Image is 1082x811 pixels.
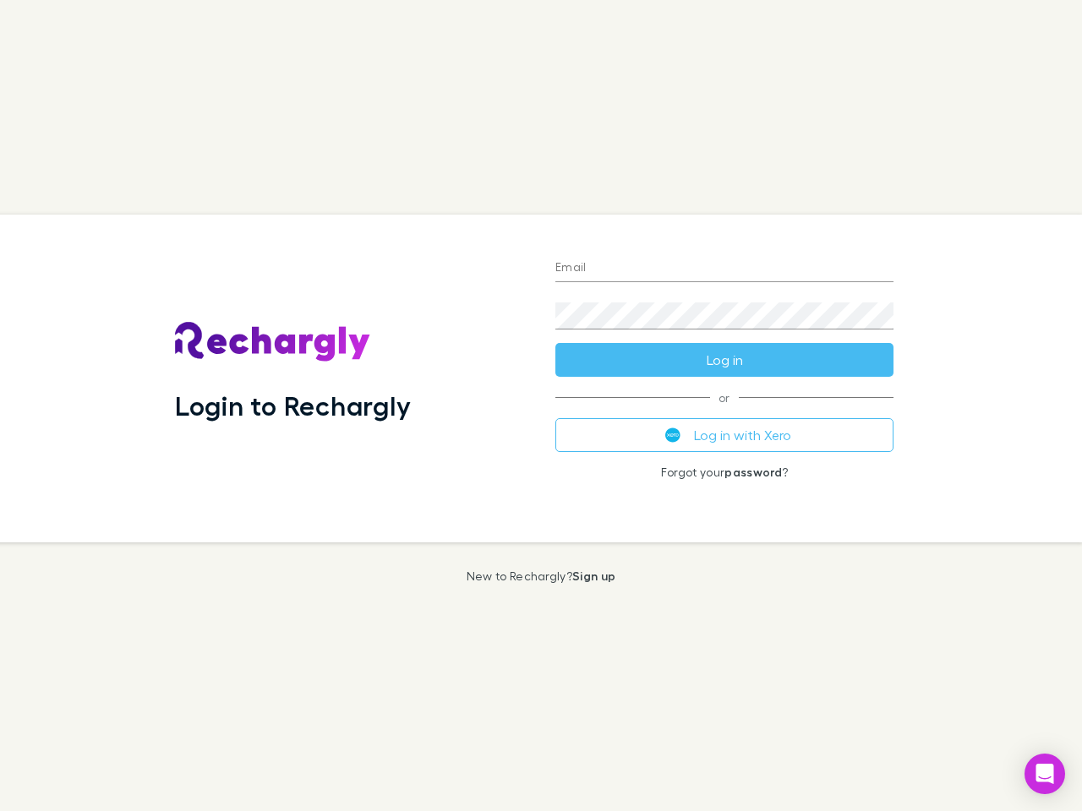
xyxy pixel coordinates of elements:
div: Open Intercom Messenger [1025,754,1065,794]
img: Xero's logo [665,427,680,443]
button: Log in with Xero [555,418,893,452]
h1: Login to Rechargly [175,389,411,422]
a: Sign up [572,569,615,583]
a: password [724,465,782,479]
p: New to Rechargly? [467,569,616,583]
p: Forgot your ? [555,465,893,479]
span: or [555,397,893,398]
img: Rechargly's Logo [175,322,371,362]
button: Log in [555,343,893,377]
